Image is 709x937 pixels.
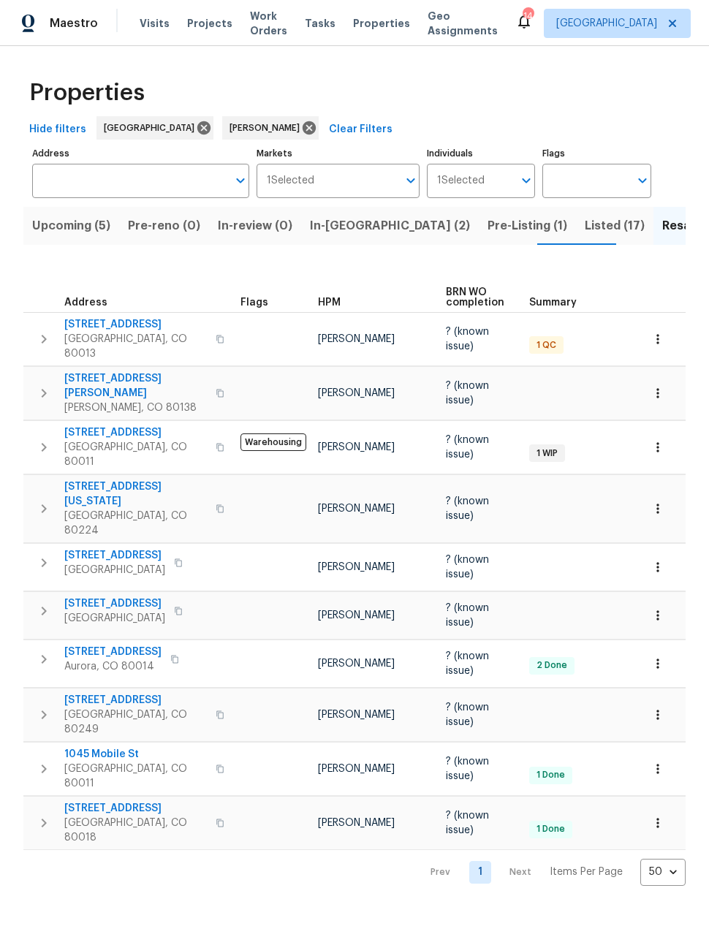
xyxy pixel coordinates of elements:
span: [GEOGRAPHIC_DATA], CO 80224 [64,509,207,538]
div: [GEOGRAPHIC_DATA] [96,116,213,140]
span: 1 Done [531,823,571,835]
span: ? (known issue) [446,435,489,460]
div: [PERSON_NAME] [222,116,319,140]
span: Work Orders [250,9,287,38]
span: In-[GEOGRAPHIC_DATA] (2) [310,216,470,236]
span: In-review (0) [218,216,292,236]
span: Upcoming (5) [32,216,110,236]
span: [PERSON_NAME] [318,442,395,452]
button: Open [516,170,537,191]
span: Summary [529,297,577,308]
span: Properties [353,16,410,31]
span: [STREET_ADDRESS][PERSON_NAME] [64,371,207,401]
span: ? (known issue) [446,381,489,406]
span: Listed (17) [585,216,645,236]
label: Address [32,149,249,158]
div: 50 [640,853,686,891]
span: [STREET_ADDRESS] [64,693,207,708]
span: [PERSON_NAME], CO 80138 [64,401,207,415]
span: Pre-Listing (1) [488,216,567,236]
span: Visits [140,16,170,31]
span: [STREET_ADDRESS] [64,801,207,816]
span: Address [64,297,107,308]
span: [STREET_ADDRESS][US_STATE] [64,479,207,509]
button: Open [632,170,653,191]
span: 1 Selected [437,175,485,187]
span: [GEOGRAPHIC_DATA] [104,121,200,135]
span: [GEOGRAPHIC_DATA], CO 80249 [64,708,207,737]
a: Goto page 1 [469,861,491,884]
span: Warehousing [240,433,306,451]
span: Flags [240,297,268,308]
span: HPM [318,297,341,308]
span: [STREET_ADDRESS] [64,548,165,563]
div: 14 [523,9,533,23]
span: Clear Filters [329,121,393,139]
span: Hide filters [29,121,86,139]
span: ? (known issue) [446,496,489,521]
span: [PERSON_NAME] [318,710,395,720]
span: Pre-reno (0) [128,216,200,236]
span: ? (known issue) [446,327,489,352]
nav: Pagination Navigation [417,859,686,886]
span: Aurora, CO 80014 [64,659,162,674]
span: [PERSON_NAME] [318,388,395,398]
span: [PERSON_NAME] [318,610,395,621]
span: [PERSON_NAME] [318,504,395,514]
label: Individuals [427,149,536,158]
span: BRN WO completion [446,287,504,308]
span: 1 Selected [267,175,314,187]
span: 1 Done [531,769,571,781]
span: Properties [29,86,145,100]
span: [STREET_ADDRESS] [64,645,162,659]
span: [STREET_ADDRESS] [64,596,165,611]
span: [GEOGRAPHIC_DATA] [556,16,657,31]
button: Clear Filters [323,116,398,143]
p: Items Per Page [550,865,623,879]
span: [STREET_ADDRESS] [64,425,207,440]
span: [GEOGRAPHIC_DATA], CO 80013 [64,332,207,361]
span: Tasks [305,18,335,29]
span: 1 QC [531,339,562,352]
span: Geo Assignments [428,9,498,38]
span: [GEOGRAPHIC_DATA], CO 80018 [64,816,207,845]
span: [PERSON_NAME] [318,818,395,828]
span: ? (known issue) [446,603,489,628]
span: ? (known issue) [446,651,489,676]
span: ? (known issue) [446,555,489,580]
span: [PERSON_NAME] [230,121,306,135]
label: Markets [257,149,420,158]
label: Flags [542,149,651,158]
span: 1045 Mobile St [64,747,207,762]
span: [GEOGRAPHIC_DATA] [64,611,165,626]
span: ? (known issue) [446,702,489,727]
button: Open [401,170,421,191]
span: ? (known issue) [446,811,489,835]
button: Open [230,170,251,191]
span: [PERSON_NAME] [318,659,395,669]
span: Maestro [50,16,98,31]
span: [GEOGRAPHIC_DATA], CO 80011 [64,762,207,791]
span: 1 WIP [531,447,564,460]
span: [GEOGRAPHIC_DATA] [64,563,165,577]
span: ? (known issue) [446,756,489,781]
span: [PERSON_NAME] [318,764,395,774]
span: [STREET_ADDRESS] [64,317,207,332]
span: Projects [187,16,232,31]
button: Hide filters [23,116,92,143]
span: [PERSON_NAME] [318,334,395,344]
span: 2 Done [531,659,573,672]
span: [GEOGRAPHIC_DATA], CO 80011 [64,440,207,469]
span: [PERSON_NAME] [318,562,395,572]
